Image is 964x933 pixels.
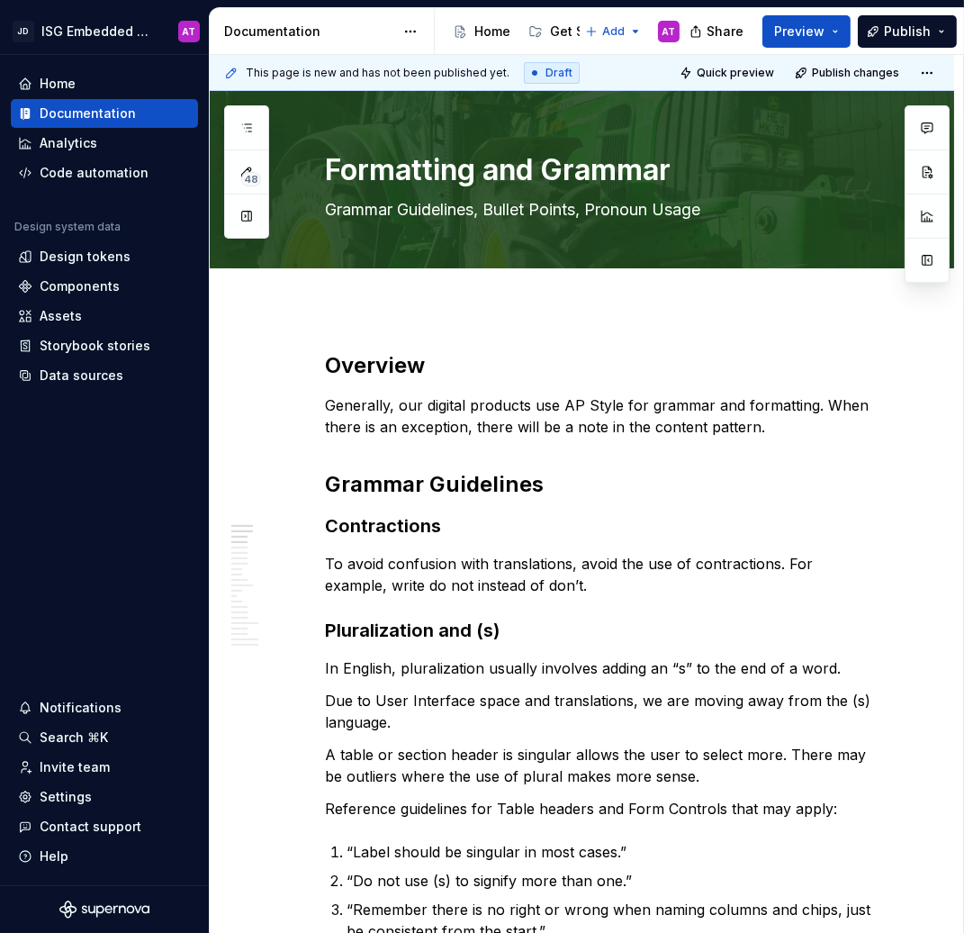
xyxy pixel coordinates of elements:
[40,307,82,325] div: Assets
[325,470,882,499] h2: Grammar Guidelines
[446,17,518,46] a: Home
[40,164,149,182] div: Code automation
[40,367,123,385] div: Data sources
[347,841,882,863] p: “Label should be singular in most cases.”
[325,394,882,438] p: Generally, our digital products use AP Style for grammar and formatting. When there is an excepti...
[11,69,198,98] a: Home
[40,134,97,152] div: Analytics
[40,75,76,93] div: Home
[40,337,150,355] div: Storybook stories
[325,618,882,643] h3: Pluralization and (s)
[325,798,882,820] p: Reference guidelines for Table headers and Form Controls that may apply:
[4,12,205,50] button: JDISG Embedded Design SystemAT
[680,15,755,48] button: Share
[325,513,882,539] h3: Contractions
[774,23,824,41] span: Preview
[11,723,198,752] button: Search ⌘K
[321,195,878,224] textarea: Grammar Guidelines, Bullet Points, Pronoun Usage
[550,23,622,41] div: Get Started
[325,657,882,679] p: In English, pluralization usually involves adding an “s” to the end of a word.
[11,159,198,187] a: Code automation
[674,60,782,86] button: Quick preview
[602,24,625,39] span: Add
[858,15,957,48] button: Publish
[325,744,882,787] p: A table or section header is singular allows the user to select more. There may be outliers where...
[40,758,110,776] div: Invite team
[11,99,198,128] a: Documentation
[325,351,882,380] h2: Overview
[11,302,198,331] a: Assets
[11,693,198,722] button: Notifications
[707,23,743,41] span: Share
[325,690,882,733] p: Due to User Interface space and translations, we are moving away from the (s) language.
[11,272,198,301] a: Components
[40,818,141,836] div: Contact support
[11,361,198,390] a: Data sources
[545,66,572,80] span: Draft
[11,812,198,841] button: Contact support
[40,847,68,865] div: Help
[11,783,198,811] a: Settings
[789,60,907,86] button: Publish changes
[325,553,882,596] p: To avoid confusion with translations, avoid the use of contractions. For example, write do not in...
[183,24,196,39] div: AT
[14,220,121,234] div: Design system data
[580,19,647,44] button: Add
[662,24,676,39] div: AT
[446,14,576,50] div: Page tree
[321,149,878,192] textarea: Formatting and Grammar
[521,17,629,46] a: Get Started
[11,129,198,158] a: Analytics
[812,66,899,80] span: Publish changes
[884,23,931,41] span: Publish
[762,15,851,48] button: Preview
[347,870,882,892] p: “Do not use (s) to signify more than one.”
[40,729,108,747] div: Search ⌘K
[40,104,136,122] div: Documentation
[241,172,261,186] span: 48
[40,788,92,806] div: Settings
[246,66,509,80] span: This page is new and has not been published yet.
[40,248,131,266] div: Design tokens
[474,23,510,41] div: Home
[697,66,774,80] span: Quick preview
[40,277,120,295] div: Components
[41,23,157,41] div: ISG Embedded Design System
[11,753,198,782] a: Invite team
[59,901,149,919] svg: Supernova Logo
[224,23,394,41] div: Documentation
[11,242,198,271] a: Design tokens
[13,21,34,42] div: JD
[40,699,122,717] div: Notifications
[11,331,198,360] a: Storybook stories
[11,842,198,871] button: Help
